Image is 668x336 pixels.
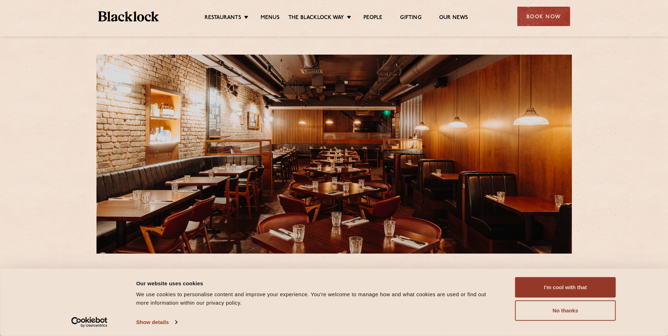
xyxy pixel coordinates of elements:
img: BL_Textured_Logo-footer-cropped.svg [98,11,159,21]
a: People [363,14,382,22]
div: Book Now [517,7,570,26]
a: Menus [261,14,280,22]
a: Restaurants [205,14,241,22]
div: Our website uses cookies [136,279,499,287]
button: I'm cool with that [515,277,616,298]
button: No thanks [515,300,616,321]
a: Show details [136,317,177,328]
a: The Blacklock Way [288,14,344,22]
a: Our News [439,14,468,22]
a: Gifting [400,14,421,22]
div: We use cookies to personalise content and improve your experience. You're welcome to manage how a... [136,290,499,307]
a: Usercentrics Cookiebot - opens in a new window [58,317,120,328]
